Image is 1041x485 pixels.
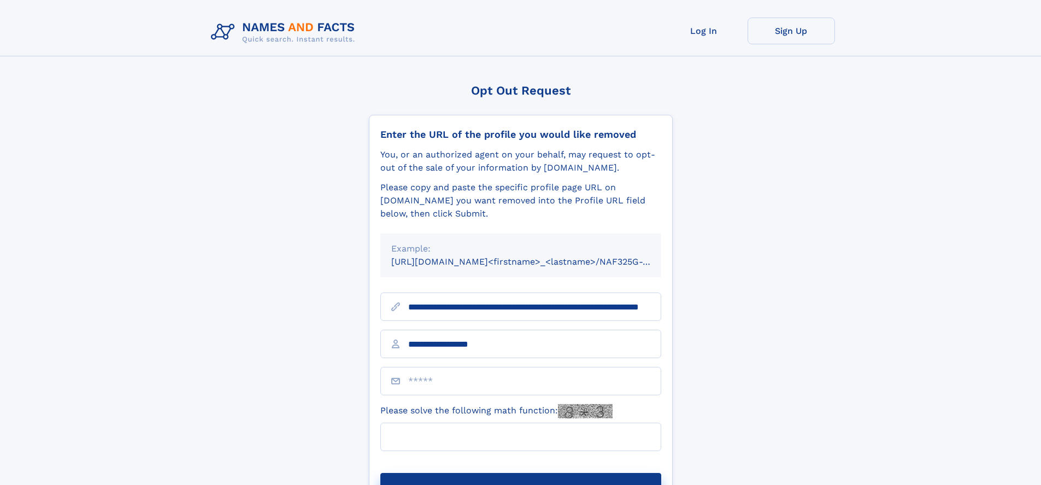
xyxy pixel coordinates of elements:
[748,17,835,44] a: Sign Up
[380,181,661,220] div: Please copy and paste the specific profile page URL on [DOMAIN_NAME] you want removed into the Pr...
[380,128,661,141] div: Enter the URL of the profile you would like removed
[380,404,613,418] label: Please solve the following math function:
[380,148,661,174] div: You, or an authorized agent on your behalf, may request to opt-out of the sale of your informatio...
[660,17,748,44] a: Log In
[391,256,682,267] small: [URL][DOMAIN_NAME]<firstname>_<lastname>/NAF325G-xxxxxxxx
[207,17,364,47] img: Logo Names and Facts
[369,84,673,97] div: Opt Out Request
[391,242,650,255] div: Example:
